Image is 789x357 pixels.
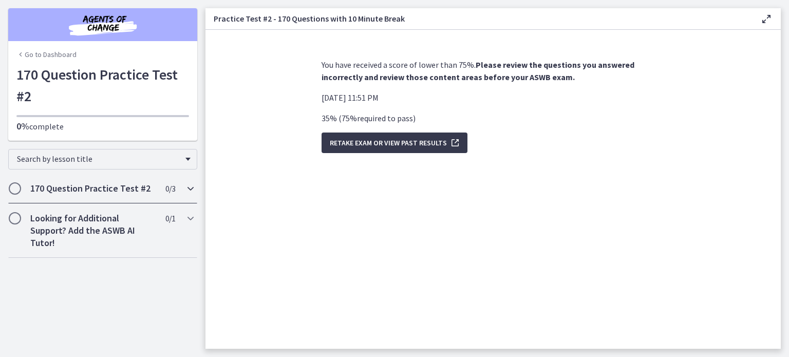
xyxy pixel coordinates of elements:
span: Retake Exam OR View Past Results [330,137,447,149]
h2: Looking for Additional Support? Add the ASWB AI Tutor! [30,212,156,249]
div: Search by lesson title [8,149,197,170]
span: 0 / 3 [165,182,175,195]
button: Retake Exam OR View Past Results [322,133,467,153]
span: 0% [16,120,29,132]
h3: Practice Test #2 - 170 Questions with 10 Minute Break [214,12,744,25]
span: Search by lesson title [17,154,180,164]
span: 0 / 1 [165,212,175,224]
span: 35 % ( 75 % required to pass ) [322,113,416,123]
img: Agents of Change [41,12,164,37]
a: Go to Dashboard [16,49,77,60]
p: You have received a score of lower than 75%. [322,59,665,83]
strong: Please review the questions you answered incorrectly and review those content areas before your A... [322,60,634,82]
p: complete [16,120,189,133]
h2: 170 Question Practice Test #2 [30,182,156,195]
span: [DATE] 11:51 PM [322,92,379,103]
h1: 170 Question Practice Test #2 [16,64,189,107]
